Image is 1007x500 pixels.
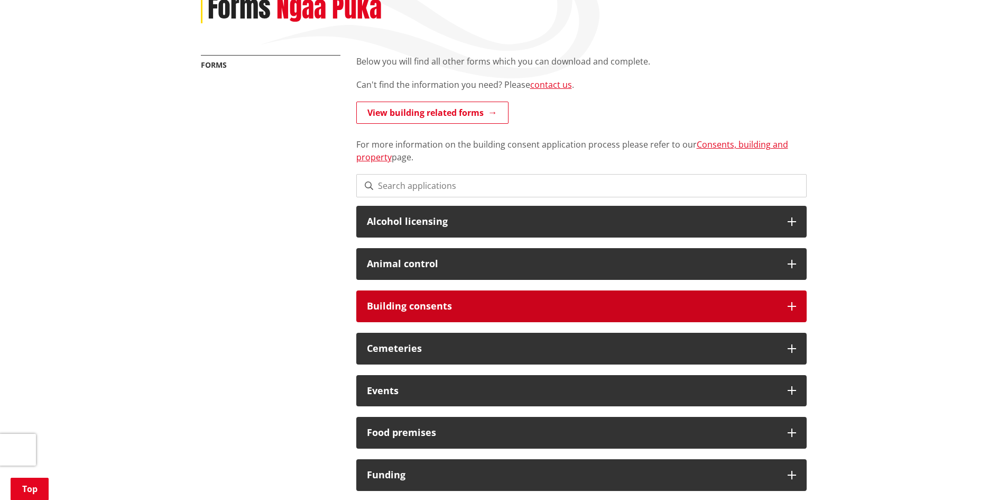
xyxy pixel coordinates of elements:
p: For more information on the building consent application process please refer to our page. [356,125,807,163]
h3: Building consents [367,301,777,312]
h3: Alcohol licensing [367,216,777,227]
a: View building related forms [356,102,509,124]
a: Forms [201,60,227,70]
h3: Animal control [367,259,777,269]
p: Below you will find all other forms which you can download and complete. [356,55,807,68]
h3: Funding [367,470,777,480]
input: Search applications [356,174,807,197]
h3: Cemeteries [367,343,777,354]
p: Can't find the information you need? Please . [356,78,807,91]
a: Top [11,478,49,500]
iframe: Messenger Launcher [958,456,996,494]
h3: Events [367,386,777,396]
a: contact us [530,79,572,90]
a: Consents, building and property [356,139,788,163]
h3: Food premises [367,428,777,438]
